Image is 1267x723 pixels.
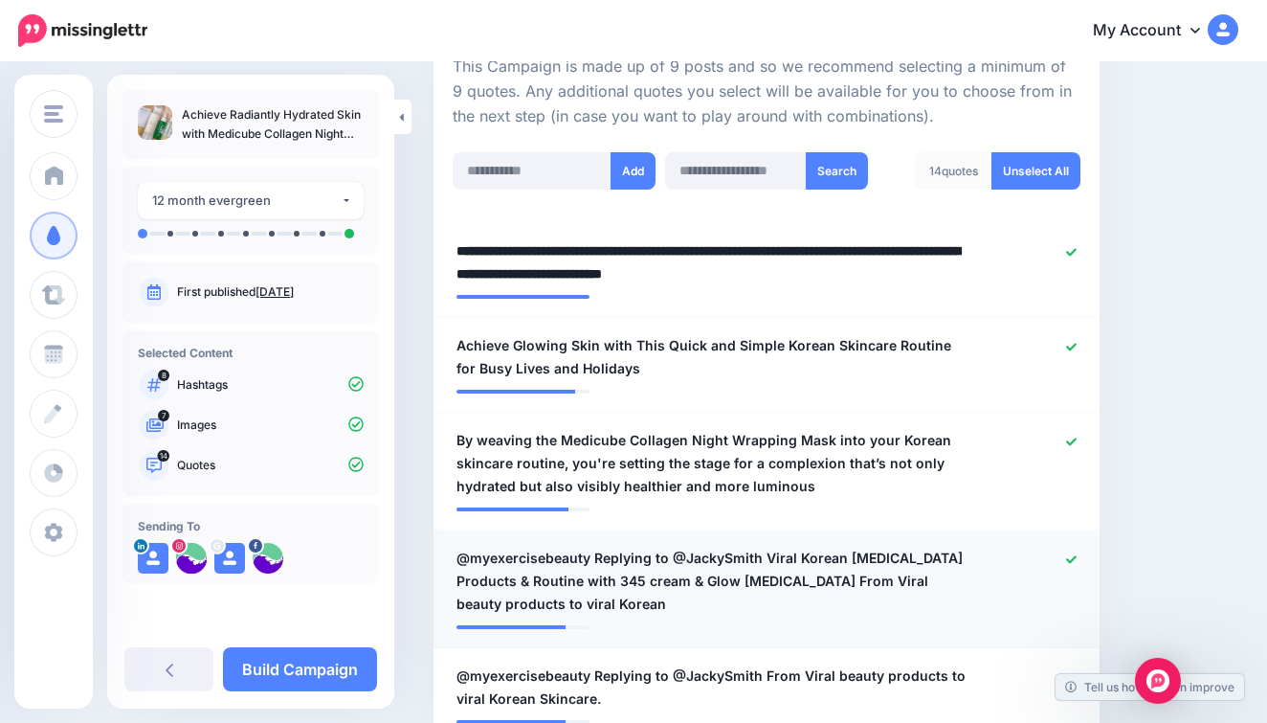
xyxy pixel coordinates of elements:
span: @myexercisebeauty Replying to @JackySmith From Viral beauty products to viral Korean Skincare. [456,665,968,711]
span: Achieve Glowing Skin with This Quick and Simple Korean Skincare Routine for Busy Lives and Holidays [456,334,968,380]
button: Search [806,152,868,190]
img: 279477992_518922393284184_8451916738421161878_n-bsa132011.jpg [176,543,207,574]
span: 8 [158,370,169,381]
span: 14 [929,164,942,178]
img: menu.png [44,105,63,123]
button: Add [611,152,656,190]
div: Open Intercom Messenger [1135,658,1181,704]
span: 14 [158,450,170,462]
button: 12 month evergreen [138,182,364,219]
img: user_default_image.png [214,543,245,574]
span: 7 [158,410,169,421]
img: user_default_image.png [138,543,168,574]
a: Unselect All [991,152,1080,190]
div: quotes [915,152,992,190]
a: [DATE] [256,284,294,299]
p: This Campaign is made up of 9 posts and so we recommend selecting a minimum of 9 quotes. Any addi... [453,55,1080,129]
h4: Selected Content [138,346,364,360]
a: Tell us how we can improve [1056,674,1244,700]
div: 12 month evergreen [152,190,341,212]
p: Hashtags [177,376,364,394]
span: By weaving the Medicube Collagen Night Wrapping Mask into your Korean skincare routine, you're se... [456,429,968,498]
img: a91091c3d8766365fd0e34b7992ee300_thumb.jpg [138,105,172,140]
p: Quotes [177,457,364,474]
img: 298399724_111683234976185_5591662673203448403_n-bsa132010.jpg [253,543,283,574]
p: Images [177,417,364,434]
img: Missinglettr [18,14,147,47]
p: First published [177,283,364,301]
span: @myexercisebeauty Replying to @JackySmith Viral Korean [MEDICAL_DATA] Products & Routine with 345... [456,547,968,616]
h4: Sending To [138,519,364,533]
a: My Account [1074,8,1238,55]
p: Achieve Radiantly Hydrated Skin with Medicube Collagen Night Wrapping Mask in Your Korean Skincar... [182,105,364,144]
